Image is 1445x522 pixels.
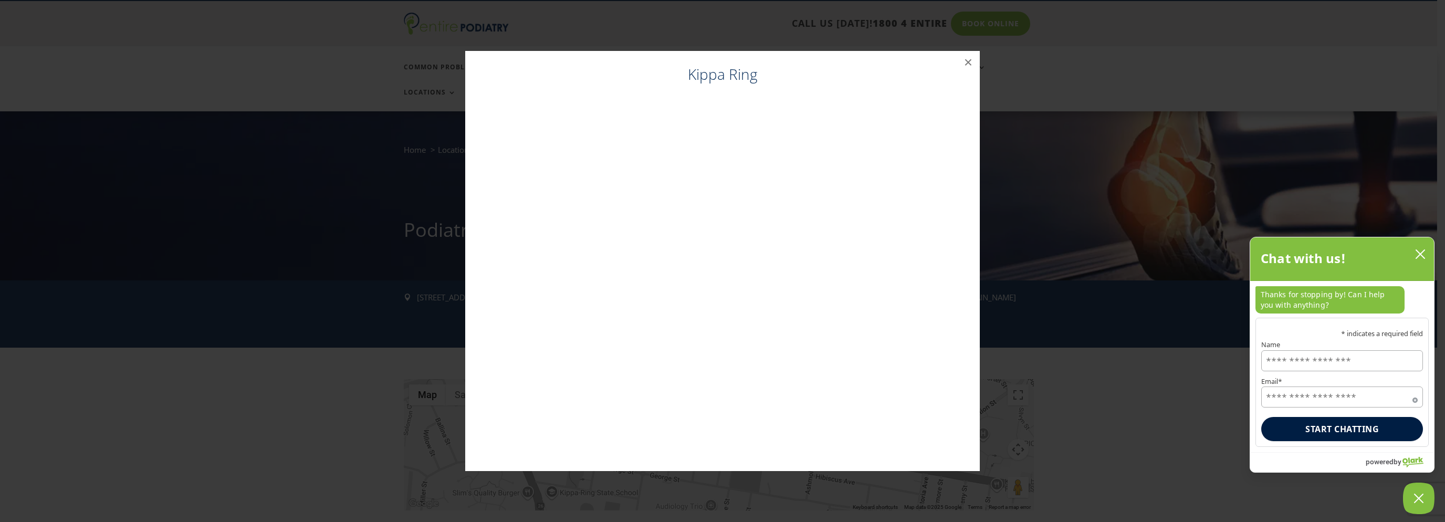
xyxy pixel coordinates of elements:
[1255,286,1405,314] p: Thanks for stopping by! Can I help you with anything?
[1394,455,1401,468] span: by
[1261,341,1423,348] label: Name
[957,51,980,74] button: ×
[1412,395,1418,401] span: Required field
[1261,248,1346,269] h2: Chat with us!
[1261,350,1423,371] input: Name
[1412,246,1429,262] button: close chatbox
[476,64,969,90] h4: Kippa Ring
[1261,387,1423,408] input: Email
[1403,483,1434,514] button: Close Chatbox
[1261,330,1423,337] p: * indicates a required field
[1261,378,1423,385] label: Email*
[1250,237,1434,473] div: olark chatbox
[1250,281,1434,318] div: chat
[1366,453,1434,472] a: Powered by Olark
[1261,417,1423,441] button: Start chatting
[1366,455,1394,468] span: powered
